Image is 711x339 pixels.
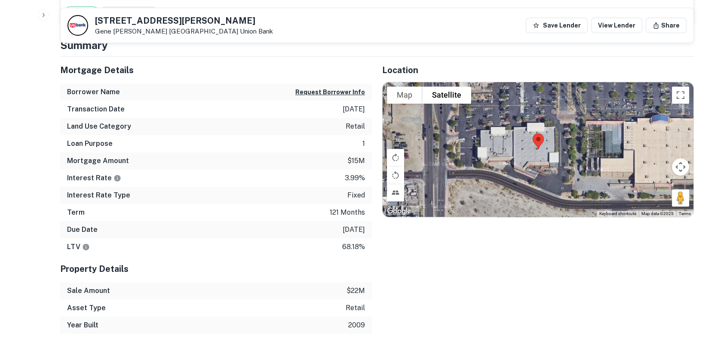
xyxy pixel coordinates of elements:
[387,166,404,184] button: Rotate map counterclockwise
[385,206,413,217] img: Google
[672,86,689,104] button: Toggle fullscreen view
[343,225,365,235] p: [DATE]
[240,28,273,35] a: Union Bank
[345,173,365,183] p: 3.99%
[385,206,413,217] a: Open this area in Google Maps (opens a new window)
[342,242,365,252] p: 68.18%
[422,86,471,104] button: Show satellite imagery
[67,139,113,149] h6: Loan Purpose
[346,286,365,296] p: $22m
[599,211,636,217] button: Keyboard shortcuts
[102,6,156,17] span: Currently viewing
[67,207,85,218] h6: Term
[65,7,98,15] span: Mortgage
[343,104,365,114] p: [DATE]
[382,64,694,77] h5: Location
[113,174,121,182] svg: The interest rates displayed on the website are for informational purposes only and may be report...
[67,104,125,114] h6: Transaction Date
[60,262,372,275] h5: Property Details
[67,87,120,97] h6: Borrower Name
[67,190,130,200] h6: Interest Rate Type
[646,18,686,33] button: Share
[362,139,365,149] p: 1
[679,211,691,216] a: Terms (opens in new tab)
[591,18,642,33] a: View Lender
[347,156,365,166] p: $15m
[67,121,131,132] h6: Land Use Category
[67,156,129,166] h6: Mortgage Amount
[60,64,372,77] h5: Mortgage Details
[387,184,404,201] button: Tilt map
[672,158,689,176] button: Map camera controls
[82,243,90,251] svg: LTVs displayed on the website are for informational purposes only and may be reported incorrectly...
[347,190,365,200] p: fixed
[526,18,588,33] button: Save Lender
[95,16,273,25] h5: [STREET_ADDRESS][PERSON_NAME]
[295,87,365,97] button: Request Borrower Info
[672,189,689,206] button: Drag Pegman onto the map to open Street View
[348,320,365,330] p: 2009
[668,270,711,311] iframe: Chat Widget
[67,225,98,235] h6: Due Date
[387,86,422,104] button: Show street map
[67,173,121,183] h6: Interest Rate
[95,28,273,35] p: Gene [PERSON_NAME] [GEOGRAPHIC_DATA]
[674,4,689,19] button: expand row
[67,320,98,330] h6: Year Built
[387,149,404,166] button: Rotate map clockwise
[346,303,365,313] p: retail
[67,286,110,296] h6: Sale Amount
[641,211,674,216] span: Map data ©2025
[67,242,90,252] h6: LTV
[330,207,365,218] p: 121 months
[60,37,694,53] h4: Summary
[346,121,365,132] p: retail
[67,303,106,313] h6: Asset Type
